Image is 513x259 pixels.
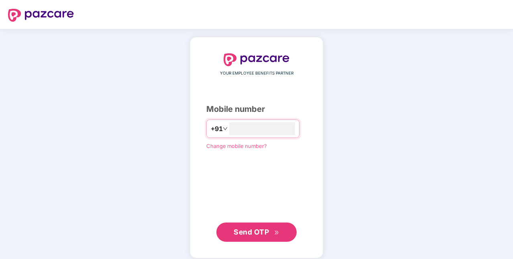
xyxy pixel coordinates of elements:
span: YOUR EMPLOYEE BENEFITS PARTNER [220,70,293,77]
span: +91 [211,124,223,134]
a: Change mobile number? [206,143,267,149]
div: Mobile number [206,103,307,115]
span: down [223,126,228,131]
img: logo [8,9,74,22]
span: Send OTP [234,228,269,236]
img: logo [224,53,289,66]
button: Send OTPdouble-right [216,223,297,242]
span: double-right [274,230,279,235]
